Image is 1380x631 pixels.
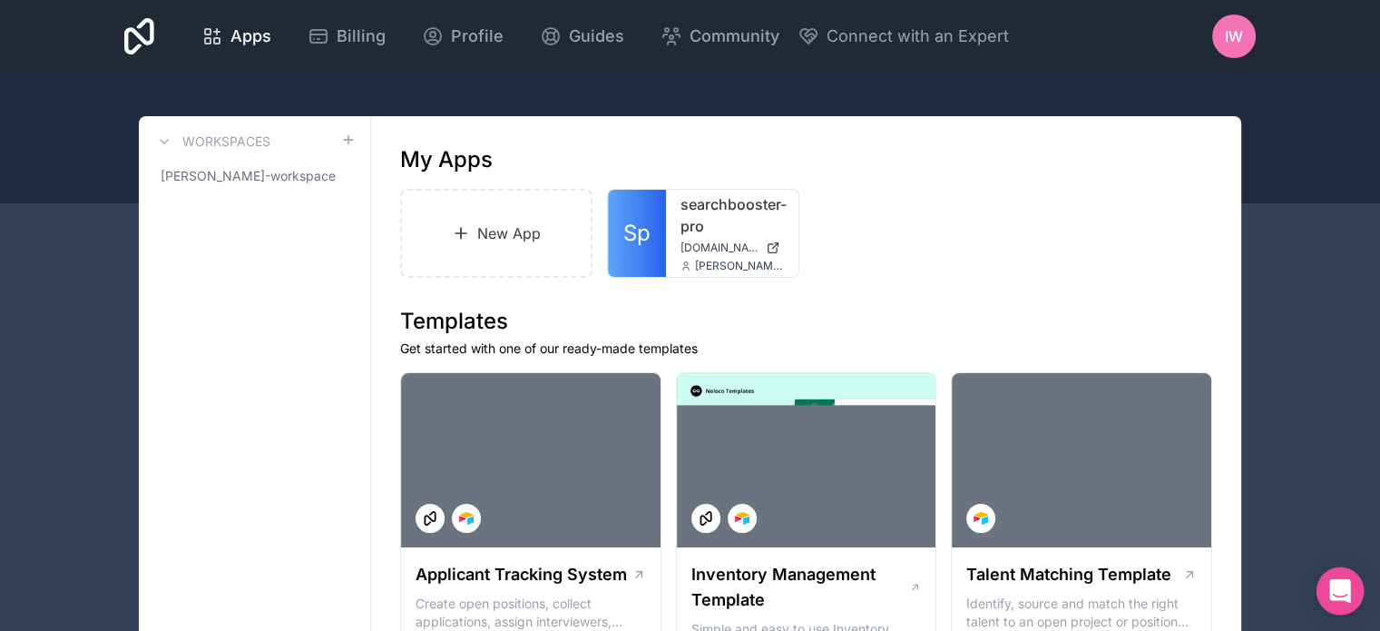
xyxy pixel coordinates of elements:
[1225,25,1243,47] span: iw
[974,511,988,526] img: Airtable Logo
[966,562,1171,587] h1: Talent Matching Template
[153,160,356,192] a: [PERSON_NAME]-workspace
[680,241,784,255] a: [DOMAIN_NAME]
[680,241,759,255] span: [DOMAIN_NAME]
[400,340,1212,358] p: Get started with one of our ready-made templates
[407,16,518,56] a: Profile
[735,511,749,526] img: Airtable Logo
[182,133,270,151] h3: Workspaces
[525,16,639,56] a: Guides
[337,24,386,49] span: Billing
[416,595,646,631] p: Create open positions, collect applications, assign interviewers, centralise candidate feedback a...
[695,259,784,273] span: [PERSON_NAME][EMAIL_ADDRESS][PERSON_NAME][DOMAIN_NAME]
[646,16,794,56] a: Community
[623,219,651,248] span: Sp
[798,24,1009,49] button: Connect with an Expert
[827,24,1009,49] span: Connect with an Expert
[680,193,784,237] a: searchbooster-pro
[161,167,336,185] span: [PERSON_NAME]-workspace
[690,24,779,49] span: Community
[459,511,474,526] img: Airtable Logo
[1316,567,1365,616] div: Open Intercom Messenger
[400,145,493,174] h1: My Apps
[966,595,1197,631] p: Identify, source and match the right talent to an open project or position with our Talent Matchi...
[451,24,504,49] span: Profile
[416,562,627,587] h1: Applicant Tracking System
[153,131,270,153] a: Workspaces
[187,16,286,56] a: Apps
[230,24,271,49] span: Apps
[608,190,666,277] a: Sp
[691,562,909,613] h1: Inventory Management Template
[400,189,592,278] a: New App
[400,307,1212,336] h1: Templates
[569,24,624,49] span: Guides
[293,16,400,56] a: Billing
